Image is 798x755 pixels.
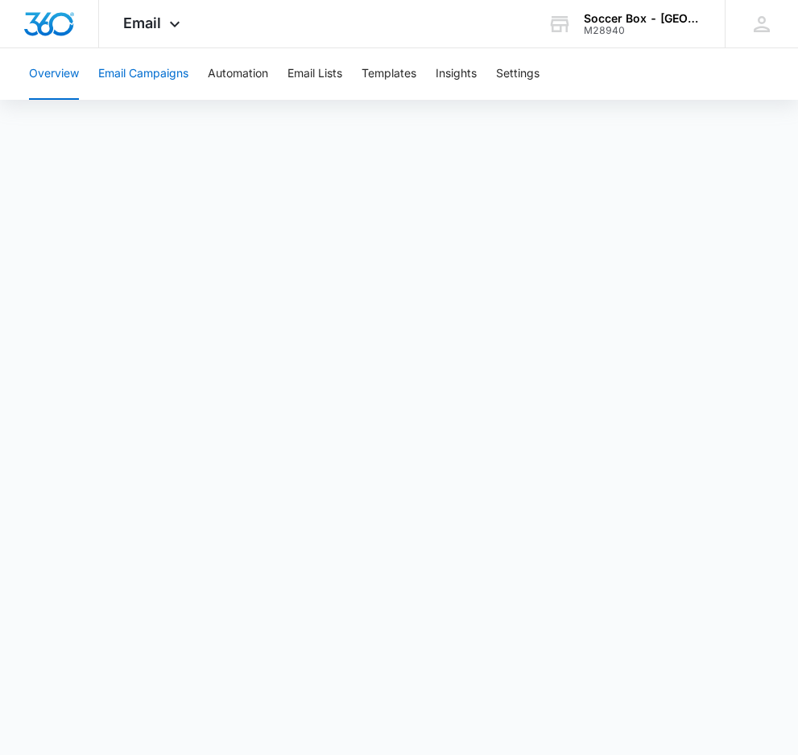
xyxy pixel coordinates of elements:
[362,48,416,100] button: Templates
[123,14,161,31] span: Email
[98,48,188,100] button: Email Campaigns
[29,48,79,100] button: Overview
[496,48,540,100] button: Settings
[584,12,701,25] div: account name
[584,25,701,36] div: account id
[436,48,477,100] button: Insights
[287,48,342,100] button: Email Lists
[208,48,268,100] button: Automation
